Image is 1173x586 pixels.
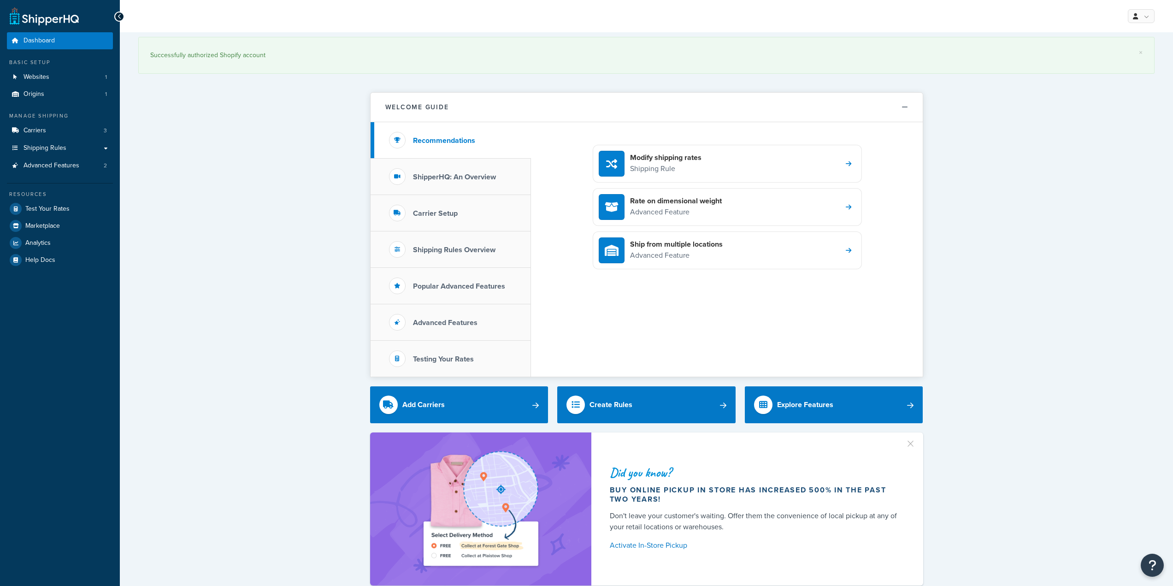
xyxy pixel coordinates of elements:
h4: Ship from multiple locations [630,239,723,249]
h3: Advanced Features [413,319,477,327]
h4: Rate on dimensional weight [630,196,722,206]
span: 1 [105,90,107,98]
a: Dashboard [7,32,113,49]
span: Help Docs [25,256,55,264]
li: Websites [7,69,113,86]
h3: Shipping Rules Overview [413,246,495,254]
span: 3 [104,127,107,135]
span: 2 [104,162,107,170]
h3: ShipperHQ: An Overview [413,173,496,181]
div: Basic Setup [7,59,113,66]
a: Add Carriers [370,386,548,423]
a: Shipping Rules [7,140,113,157]
button: Welcome Guide [371,93,923,122]
h3: Popular Advanced Features [413,282,505,290]
a: Help Docs [7,252,113,268]
span: Carriers [24,127,46,135]
span: Dashboard [24,37,55,45]
span: Analytics [25,239,51,247]
div: Create Rules [589,398,632,411]
span: Test Your Rates [25,205,70,213]
a: Websites1 [7,69,113,86]
div: Manage Shipping [7,112,113,120]
a: Advanced Features2 [7,157,113,174]
p: Advanced Feature [630,206,722,218]
h3: Testing Your Rates [413,355,474,363]
h3: Recommendations [413,136,475,145]
div: Buy online pickup in store has increased 500% in the past two years! [610,485,901,504]
p: Shipping Rule [630,163,701,175]
a: Marketplace [7,218,113,234]
div: Don't leave your customer's waiting. Offer them the convenience of local pickup at any of your re... [610,510,901,533]
img: ad-shirt-map-b0359fc47e01cab431d101c4b569394f6a03f54285957d908178d52f29eb9668.png [397,446,564,572]
a: Analytics [7,235,113,251]
h4: Modify shipping rates [630,153,701,163]
a: × [1139,49,1143,56]
a: Test Your Rates [7,201,113,217]
h2: Welcome Guide [385,104,449,111]
span: Websites [24,73,49,81]
button: Open Resource Center [1141,554,1164,577]
div: Explore Features [777,398,833,411]
div: Successfully authorized Shopify account [150,49,1143,62]
li: Origins [7,86,113,103]
span: Marketplace [25,222,60,230]
li: Advanced Features [7,157,113,174]
a: Carriers3 [7,122,113,139]
h3: Carrier Setup [413,209,458,218]
a: Origins1 [7,86,113,103]
span: Advanced Features [24,162,79,170]
span: Shipping Rules [24,144,66,152]
p: Advanced Feature [630,249,723,261]
a: Explore Features [745,386,923,423]
a: Create Rules [557,386,736,423]
div: Resources [7,190,113,198]
div: Did you know? [610,466,901,479]
span: 1 [105,73,107,81]
a: Activate In-Store Pickup [610,539,901,552]
span: Origins [24,90,44,98]
li: Carriers [7,122,113,139]
div: Add Carriers [402,398,445,411]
